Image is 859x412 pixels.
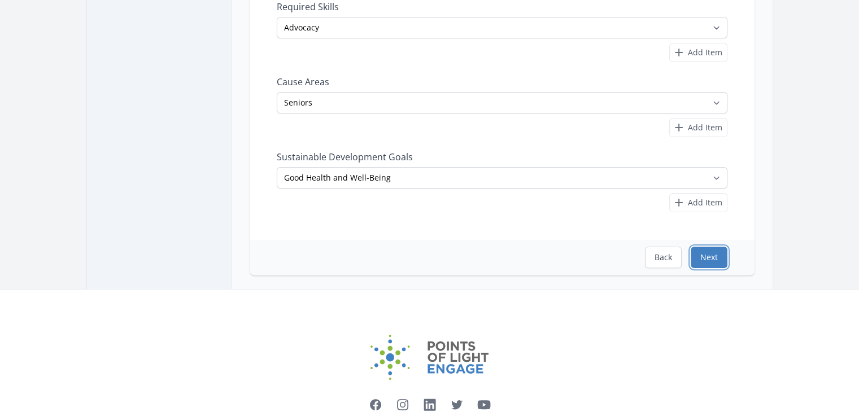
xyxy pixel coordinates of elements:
[688,122,722,133] span: Add Item
[645,247,682,268] button: Back
[277,76,727,87] label: Cause Areas
[370,335,489,380] img: Points of Light Engage
[688,197,722,208] span: Add Item
[669,193,727,212] button: Add Item
[669,118,727,137] button: Add Item
[277,1,727,12] label: Required Skills
[691,247,727,268] button: Next
[669,43,727,62] button: Add Item
[688,47,722,58] span: Add Item
[277,151,727,163] label: Sustainable Development Goals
